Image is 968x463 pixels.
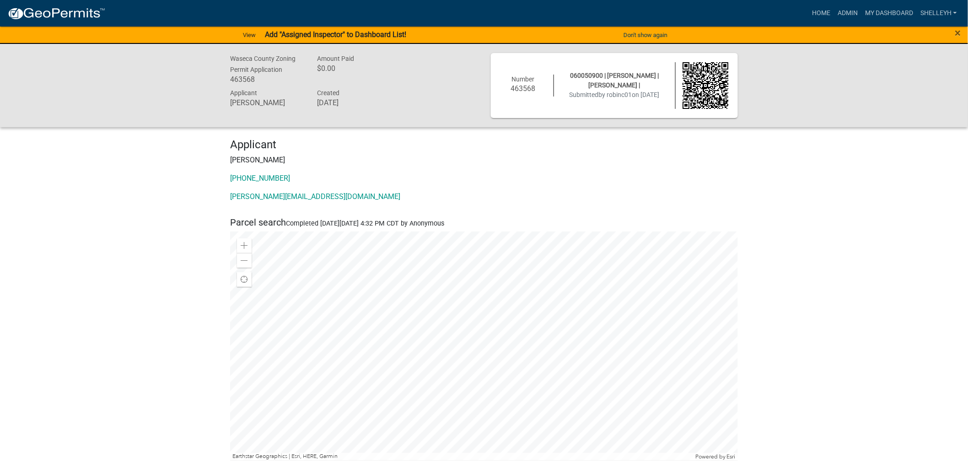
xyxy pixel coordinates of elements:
[955,27,961,38] button: Close
[727,453,736,460] a: Esri
[237,238,252,253] div: Zoom in
[230,155,738,166] p: [PERSON_NAME]
[917,5,961,22] a: shelleyh
[620,27,671,43] button: Don't show again
[230,55,296,73] span: Waseca County Zoning Permit Application
[693,453,738,460] div: Powered by
[861,5,917,22] a: My Dashboard
[317,89,339,97] span: Created
[683,62,729,109] img: QR code
[239,27,259,43] a: View
[570,91,660,98] span: Submitted on [DATE]
[230,75,303,84] h6: 463568
[230,98,303,107] h6: [PERSON_NAME]
[265,30,406,39] strong: Add "Assigned Inspector" to Dashboard List!
[230,217,738,228] h5: Parcel search
[237,253,252,268] div: Zoom out
[230,192,400,201] a: [PERSON_NAME][EMAIL_ADDRESS][DOMAIN_NAME]
[317,55,354,62] span: Amount Paid
[512,75,535,83] span: Number
[808,5,834,22] a: Home
[834,5,861,22] a: Admin
[599,91,632,98] span: by robinc01
[237,272,252,287] div: Find my location
[230,174,290,183] a: [PHONE_NUMBER]
[230,138,738,151] h4: Applicant
[286,220,444,227] span: Completed [DATE][DATE] 4:32 PM CDT by Anonymous
[230,89,257,97] span: Applicant
[570,72,659,89] span: 060050900 | [PERSON_NAME] | [PERSON_NAME] |
[317,98,390,107] h6: [DATE]
[317,64,390,73] h6: $0.00
[500,84,547,93] h6: 463568
[955,27,961,39] span: ×
[230,453,693,460] div: Earthstar Geographics | Esri, HERE, Garmin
